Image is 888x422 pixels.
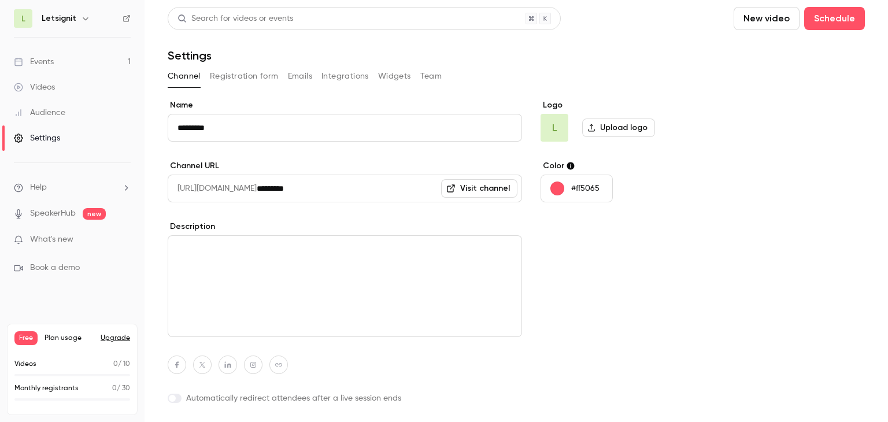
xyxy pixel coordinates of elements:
[321,67,369,86] button: Integrations
[378,67,411,86] button: Widgets
[14,56,54,68] div: Events
[112,383,130,394] p: / 30
[541,99,718,142] section: Logo
[734,7,800,30] button: New video
[168,221,522,232] label: Description
[42,13,76,24] h6: Letsignit
[288,67,312,86] button: Emails
[30,234,73,246] span: What's new
[14,82,55,93] div: Videos
[441,179,517,198] a: Visit channel
[112,385,117,392] span: 0
[14,132,60,144] div: Settings
[420,67,442,86] button: Team
[101,334,130,343] button: Upgrade
[30,262,80,274] span: Book a demo
[14,359,36,369] p: Videos
[582,119,655,137] label: Upload logo
[168,67,201,86] button: Channel
[30,208,76,220] a: SpeakerHub
[177,13,293,25] div: Search for videos or events
[30,182,47,194] span: Help
[541,160,718,172] label: Color
[552,120,557,136] span: L
[83,208,106,220] span: new
[541,99,718,111] label: Logo
[168,160,522,172] label: Channel URL
[168,175,257,202] span: [URL][DOMAIN_NAME]
[45,334,94,343] span: Plan usage
[210,67,279,86] button: Registration form
[14,182,131,194] li: help-dropdown-opener
[571,183,600,194] p: #ff5065
[21,13,25,25] span: L
[113,361,118,368] span: 0
[804,7,865,30] button: Schedule
[14,331,38,345] span: Free
[113,359,130,369] p: / 10
[168,393,522,404] label: Automatically redirect attendees after a live session ends
[541,175,613,202] button: #ff5065
[14,107,65,119] div: Audience
[168,49,212,62] h1: Settings
[14,383,79,394] p: Monthly registrants
[168,99,522,111] label: Name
